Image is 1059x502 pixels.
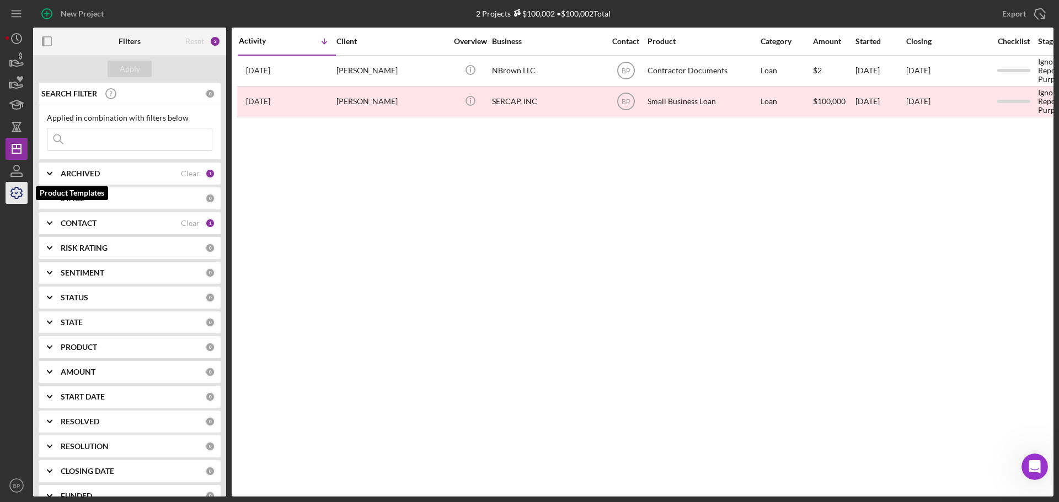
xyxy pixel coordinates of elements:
[61,318,83,327] b: STATE
[761,56,812,85] div: Loan
[61,442,109,451] b: RESOLUTION
[336,37,447,46] div: Client
[61,467,114,476] b: CLOSING DATE
[761,87,812,116] div: Loan
[476,9,611,18] div: 2 Projects • $100,002 Total
[185,37,204,46] div: Reset
[205,169,215,179] div: 1
[336,56,447,85] div: [PERSON_NAME]
[61,392,105,401] b: START DATE
[61,343,97,352] b: PRODUCT
[492,87,602,116] div: SERCAP, INC
[648,87,758,116] div: Small Business Loan
[336,87,447,116] div: [PERSON_NAME]
[621,67,630,75] text: BP
[855,56,905,85] div: [DATE]
[205,193,215,203] div: 0
[855,87,905,116] div: [DATE]
[855,37,905,46] div: Started
[61,244,108,252] b: RISK RATING
[648,37,758,46] div: Product
[205,218,215,228] div: 1
[61,417,99,426] b: RESOLVED
[813,87,854,116] div: $100,000
[205,317,215,327] div: 0
[181,219,200,228] div: Clear
[205,243,215,253] div: 0
[205,293,215,303] div: 0
[906,96,930,106] time: [DATE]
[761,37,812,46] div: Category
[492,56,602,85] div: NBrown LLC
[605,37,646,46] div: Contact
[205,417,215,427] div: 0
[61,194,84,203] b: STAGE
[6,474,28,496] button: BP
[239,36,287,45] div: Activity
[246,66,270,75] time: 2024-01-05 14:45
[450,37,491,46] div: Overview
[1021,454,1048,480] iframe: Intercom live chat
[205,342,215,352] div: 0
[210,36,221,47] div: 2
[47,114,212,122] div: Applied in combination with filters below
[120,61,140,77] div: Apply
[205,89,215,99] div: 0
[205,441,215,451] div: 0
[813,37,854,46] div: Amount
[33,3,115,25] button: New Project
[61,3,104,25] div: New Project
[181,169,200,178] div: Clear
[205,268,215,278] div: 0
[1002,3,1026,25] div: Export
[648,56,758,85] div: Contractor Documents
[61,268,104,277] b: SENTIMENT
[990,37,1037,46] div: Checklist
[205,367,215,377] div: 0
[991,3,1053,25] button: Export
[511,9,555,18] div: $100,002
[492,37,602,46] div: Business
[61,169,100,178] b: ARCHIVED
[61,368,95,376] b: AMOUNT
[119,37,141,46] b: Filters
[906,66,930,75] time: [DATE]
[41,89,97,98] b: SEARCH FILTER
[61,293,88,302] b: STATUS
[906,37,989,46] div: Closing
[13,483,20,489] text: BP
[621,98,630,106] text: BP
[205,392,215,402] div: 0
[205,491,215,501] div: 0
[61,492,92,500] b: FUNDED
[61,219,97,228] b: CONTACT
[205,466,215,476] div: 0
[813,66,822,75] span: $2
[108,61,152,77] button: Apply
[246,97,270,106] time: 2023-11-22 14:05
